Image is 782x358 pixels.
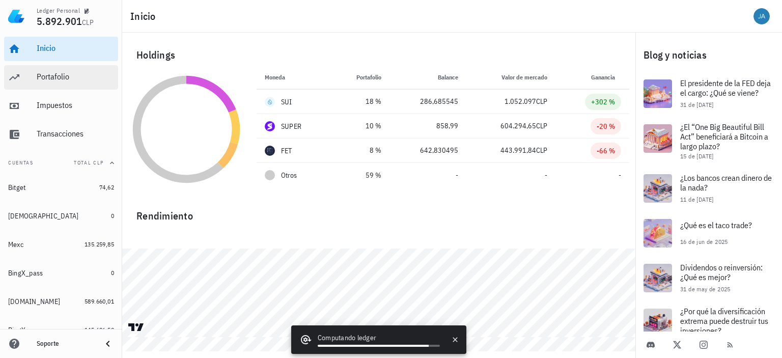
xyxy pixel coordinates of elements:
[74,159,104,166] span: Total CLP
[265,121,275,131] div: SUPER-icon
[466,65,555,90] th: Valor de mercado
[37,14,82,28] span: 5.892.901
[4,204,118,228] a: [DEMOGRAPHIC_DATA] 0
[37,340,94,348] div: Soporte
[85,326,114,334] span: 145.686,59
[635,71,782,116] a: El presidente de la FED deja el cargo: ¿Qué se viene? 31 de [DATE]
[8,212,79,221] div: [DEMOGRAPHIC_DATA]
[398,96,458,107] div: 286,685545
[85,240,114,248] span: 135.259,85
[680,306,768,336] span: ¿Por qué la diversificación extrema puede destruir tus inversiones?
[456,171,458,180] span: -
[4,122,118,147] a: Transacciones
[545,171,547,180] span: -
[127,322,145,332] a: Charting by TradingView
[753,8,770,24] div: avatar
[4,261,118,285] a: BingX_pass 0
[635,116,782,166] a: ¿El “One Big Beautiful Bill Act” beneficiará a Bitcoin a largo plazo? 15 de [DATE]
[591,73,621,81] span: Ganancia
[505,97,536,106] span: 1.052.097
[4,232,118,257] a: Mexc 135.259,85
[591,97,615,107] div: +302 %
[8,297,60,306] div: [DOMAIN_NAME]
[340,96,381,107] div: 18 %
[82,18,94,27] span: CLP
[680,78,771,98] span: El presidente de la FED deja el cargo: ¿Qué se viene?
[281,121,301,131] div: SUPER
[8,269,43,278] div: BingX_pass
[265,146,275,156] div: FET-icon
[128,200,629,224] div: Rendimiento
[281,97,292,107] div: SUI
[37,100,114,110] div: Impuestos
[37,43,114,53] div: Inicio
[680,173,772,192] span: ¿Los bancos crean dinero de la nada?
[130,8,160,24] h1: Inicio
[536,97,547,106] span: CLP
[340,170,381,181] div: 59 %
[37,7,80,15] div: Ledger Personal
[619,171,621,180] span: -
[8,183,26,192] div: Bitget
[680,220,752,230] span: ¿Qué es el taco trade?
[331,65,389,90] th: Portafolio
[680,152,714,160] span: 15 de [DATE]
[680,101,714,108] span: 31 de [DATE]
[281,146,292,156] div: FET
[265,97,275,107] div: SUI-icon
[635,256,782,300] a: Dividendos o reinversión: ¿Qué es mejor? 31 de may de 2025
[340,145,381,156] div: 8 %
[85,297,114,305] span: 589.660,01
[318,333,440,345] div: Computando ledger
[37,72,114,81] div: Portafolio
[680,196,714,203] span: 11 de [DATE]
[4,151,118,175] button: CuentasTotal CLP
[340,121,381,131] div: 10 %
[257,65,331,90] th: Moneda
[597,146,615,156] div: -66 %
[680,262,763,282] span: Dividendos o reinversión: ¿Qué es mejor?
[128,39,629,71] div: Holdings
[536,146,547,155] span: CLP
[111,212,114,219] span: 0
[536,121,547,130] span: CLP
[99,183,114,191] span: 74,62
[4,289,118,314] a: [DOMAIN_NAME] 589.660,01
[8,8,24,24] img: LedgiFi
[398,121,458,131] div: 858,99
[635,39,782,71] div: Blog y noticias
[37,129,114,139] div: Transacciones
[635,300,782,350] a: ¿Por qué la diversificación extrema puede destruir tus inversiones?
[635,166,782,211] a: ¿Los bancos crean dinero de la nada? 11 de [DATE]
[4,37,118,61] a: Inicio
[597,121,615,131] div: -20 %
[680,122,768,151] span: ¿El “One Big Beautiful Bill Act” beneficiará a Bitcoin a largo plazo?
[680,238,728,245] span: 16 de jun de 2025
[8,240,23,249] div: Mexc
[8,326,25,335] div: BingX
[4,65,118,90] a: Portafolio
[281,170,297,181] span: Otros
[4,94,118,118] a: Impuestos
[4,318,118,342] a: BingX 145.686,59
[500,121,536,130] span: 604.294,65
[111,269,114,277] span: 0
[389,65,466,90] th: Balance
[500,146,536,155] span: 443.991,84
[680,285,731,293] span: 31 de may de 2025
[635,211,782,256] a: ¿Qué es el taco trade? 16 de jun de 2025
[4,175,118,200] a: Bitget 74,62
[398,145,458,156] div: 642,830495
